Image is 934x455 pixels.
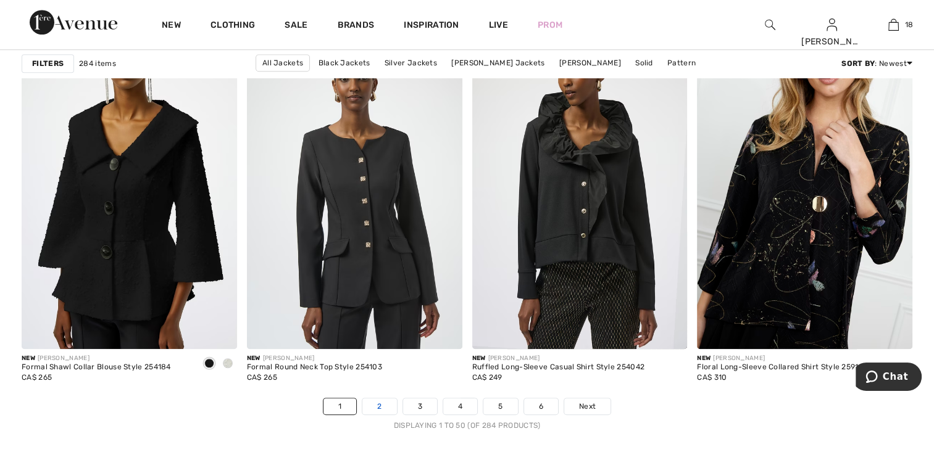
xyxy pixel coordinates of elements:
[403,398,437,414] a: 3
[841,59,875,68] strong: Sort By
[22,27,237,349] img: Formal Shawl Collar Blouse Style 254184. Black
[22,373,52,382] span: CA$ 265
[697,363,867,372] div: Floral Long-Sleeve Collared Shirt Style 259163
[629,55,659,71] a: Solid
[697,27,912,349] img: Floral Long-Sleeve Collared Shirt Style 259163. Black/Multi
[443,398,477,414] a: 4
[200,354,219,374] div: Black
[30,10,117,35] img: 1ère Avenue
[211,20,255,33] a: Clothing
[22,355,35,362] span: New
[79,58,116,69] span: 284 items
[378,55,443,71] a: Silver Jackets
[256,54,310,72] a: All Jackets
[32,58,64,69] strong: Filters
[765,17,775,32] img: search the website
[856,363,922,393] iframe: Opens a widget where you can chat to one of our agents
[841,58,912,69] div: : Newest
[247,373,277,382] span: CA$ 265
[472,27,688,349] img: Ruffled Long-Sleeve Casual Shirt Style 254042. Black
[538,18,562,31] a: Prom
[247,354,382,363] div: [PERSON_NAME]
[162,20,181,33] a: New
[247,363,382,372] div: Formal Round Neck Top Style 254103
[697,355,711,362] span: New
[22,363,171,372] div: Formal Shawl Collar Blouse Style 254184
[247,355,261,362] span: New
[564,398,611,414] a: Next
[697,373,727,382] span: CA$ 310
[524,398,558,414] a: 6
[888,17,899,32] img: My Bag
[863,17,924,32] a: 18
[22,420,912,431] div: Displaying 1 to 50 (of 284 products)
[404,20,459,33] span: Inspiration
[312,55,377,71] a: Black Jackets
[827,17,837,32] img: My Info
[219,354,237,374] div: Winter White
[483,398,517,414] a: 5
[579,401,596,412] span: Next
[489,18,508,31] a: Live
[472,355,486,362] span: New
[247,27,462,349] img: Formal Round Neck Top Style 254103. Black
[445,55,551,71] a: [PERSON_NAME] Jackets
[472,373,502,382] span: CA$ 249
[362,398,396,414] a: 2
[338,20,375,33] a: Brands
[827,18,837,30] a: Sign In
[553,55,627,71] a: [PERSON_NAME]
[22,354,171,363] div: [PERSON_NAME]
[323,398,356,414] a: 1
[472,363,645,372] div: Ruffled Long-Sleeve Casual Shirt Style 254042
[22,398,912,431] nav: Page navigation
[697,354,867,363] div: [PERSON_NAME]
[472,354,645,363] div: [PERSON_NAME]
[661,55,702,71] a: Pattern
[285,20,307,33] a: Sale
[801,35,862,48] div: [PERSON_NAME]
[905,19,914,30] span: 18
